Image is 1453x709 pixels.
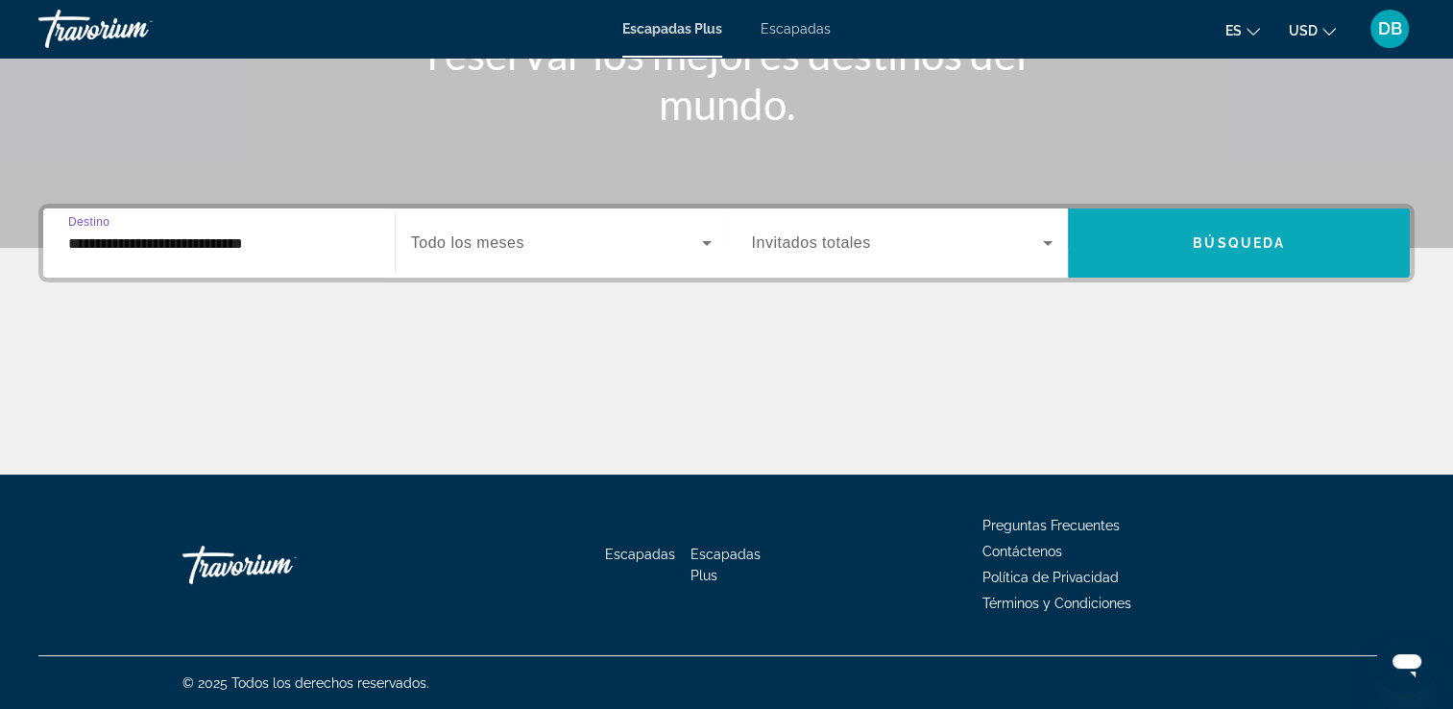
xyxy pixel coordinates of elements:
[68,215,109,228] span: Destino
[411,234,524,251] span: Todo los meses
[1225,23,1242,38] span: es
[1289,16,1336,44] button: Cambiar moneda
[982,518,1120,533] a: Preguntas Frecuentes
[182,675,429,691] span: © 2025 Todos los derechos reservados.
[982,570,1119,585] a: Política de Privacidad
[982,596,1131,611] a: Términos y Condiciones
[605,547,675,562] a: Escapadas
[182,536,375,594] a: Travorium
[622,21,722,37] a: Escapadas Plus
[761,21,831,37] a: Escapadas
[982,544,1062,559] a: Contáctenos
[1225,16,1260,44] button: Cambiar idioma
[1365,9,1415,49] button: Menú de usuario
[1376,632,1438,694] iframe: Botón para iniciar la ventana de mensajería
[752,234,871,251] span: Invitados totales
[1378,19,1402,38] span: DB
[43,208,1410,278] div: Widget de búsqueda
[1289,23,1318,38] span: USD
[1068,208,1410,278] button: Búsqueda
[38,4,230,54] a: Travorium
[690,547,761,583] a: Escapadas Plus
[1193,235,1285,251] span: Búsqueda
